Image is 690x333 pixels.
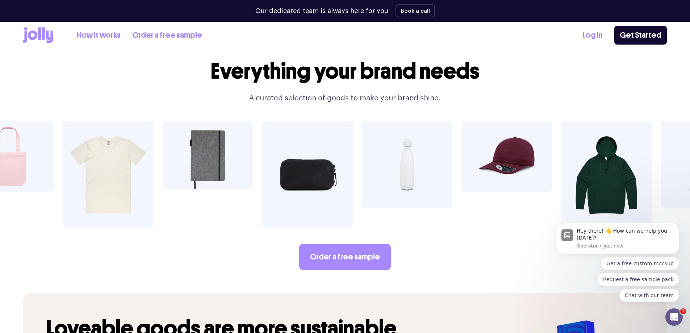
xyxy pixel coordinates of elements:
[665,308,683,326] iframe: Intercom live chat
[582,29,603,41] a: Log In
[255,6,388,16] p: Our dedicated team is always here for you
[74,66,134,79] button: Quick reply: Chat with our team
[32,4,129,18] div: Message content
[32,20,129,26] p: Message from Operator, sent Just now
[680,308,686,314] span: 1
[206,59,484,84] h2: Everything your brand needs
[614,26,667,45] a: Get Started
[56,34,134,47] button: Quick reply: Get a free custom mockup
[32,4,129,18] div: Hey there! 👋 How can we help you [DATE]?
[76,29,121,41] a: How it works
[396,4,435,17] button: Book a call
[206,92,484,104] p: A curated selection of goods to make your brand shine.
[53,50,134,63] button: Quick reply: Request a free sample pack
[545,223,690,306] iframe: Intercom notifications message
[11,34,134,79] div: Quick reply options
[16,6,28,18] img: Profile image for Operator
[299,244,391,270] a: Order a free sample
[132,29,202,41] a: Order a free sample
